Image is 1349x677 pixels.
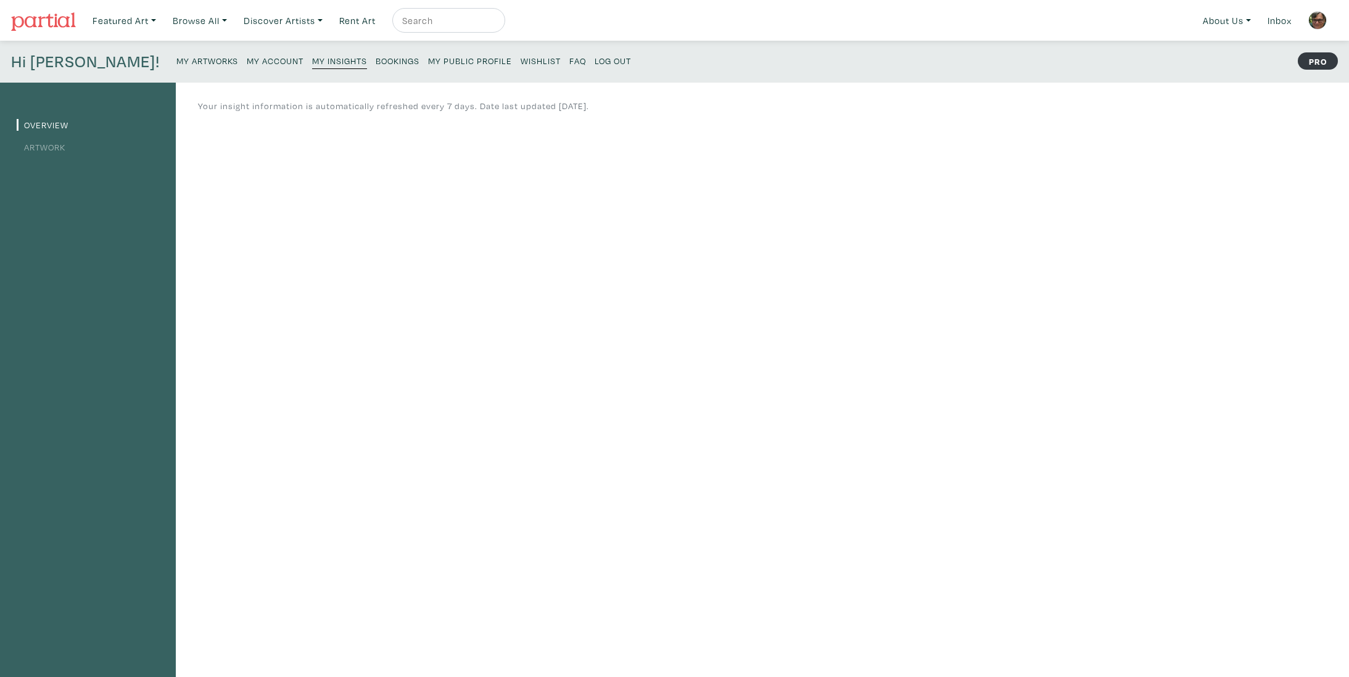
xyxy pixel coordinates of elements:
a: About Us [1197,8,1256,33]
a: Artwork [17,141,65,153]
small: Log Out [595,55,631,67]
a: Wishlist [521,52,561,68]
a: Discover Artists [238,8,328,33]
img: phpThumb.php [1308,11,1327,30]
small: FAQ [569,55,586,67]
small: Wishlist [521,55,561,67]
h4: Hi [PERSON_NAME]! [11,52,160,72]
small: My Insights [312,55,367,67]
a: Inbox [1262,8,1297,33]
small: My Artworks [176,55,238,67]
a: Overview [17,119,68,131]
small: Bookings [376,55,419,67]
a: My Account [247,52,303,68]
a: Browse All [167,8,233,33]
a: Rent Art [334,8,381,33]
small: My Account [247,55,303,67]
a: Log Out [595,52,631,68]
a: My Insights [312,52,367,69]
a: My Public Profile [428,52,512,68]
strong: PRO [1298,52,1338,70]
a: My Artworks [176,52,238,68]
a: FAQ [569,52,586,68]
p: Your insight information is automatically refreshed every 7 days. Date last updated [DATE]. [198,99,589,113]
a: Bookings [376,52,419,68]
a: Featured Art [87,8,162,33]
input: Search [401,13,493,28]
small: My Public Profile [428,55,512,67]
